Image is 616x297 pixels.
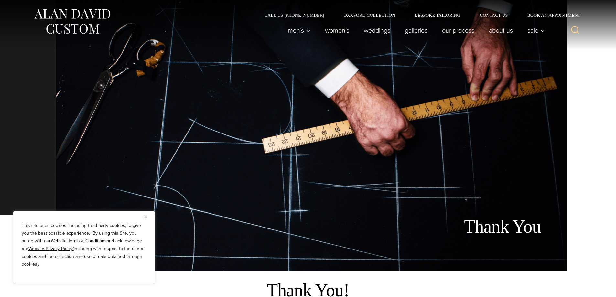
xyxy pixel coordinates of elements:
[567,23,583,38] button: View Search Form
[356,24,397,37] a: weddings
[318,24,356,37] a: Women’s
[255,13,583,17] nav: Secondary Navigation
[470,13,518,17] a: Contact Us
[280,24,548,37] nav: Primary Navigation
[22,222,146,268] p: This site uses cookies, including third party cookies, to give you the best possible experience. ...
[33,7,111,36] img: Alan David Custom
[145,213,152,220] button: Close
[51,238,107,244] a: Website Terms & Conditions
[397,216,541,238] h1: Thank You
[28,245,73,252] a: Website Privacy Policy
[517,13,583,17] a: Book an Appointment
[255,13,334,17] a: Call Us [PHONE_NUMBER]
[527,27,545,34] span: Sale
[145,215,147,218] img: Close
[435,24,481,37] a: Our Process
[334,13,405,17] a: Oxxford Collection
[397,24,435,37] a: Galleries
[481,24,520,37] a: About Us
[405,13,470,17] a: Bespoke Tailoring
[288,27,310,34] span: Men’s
